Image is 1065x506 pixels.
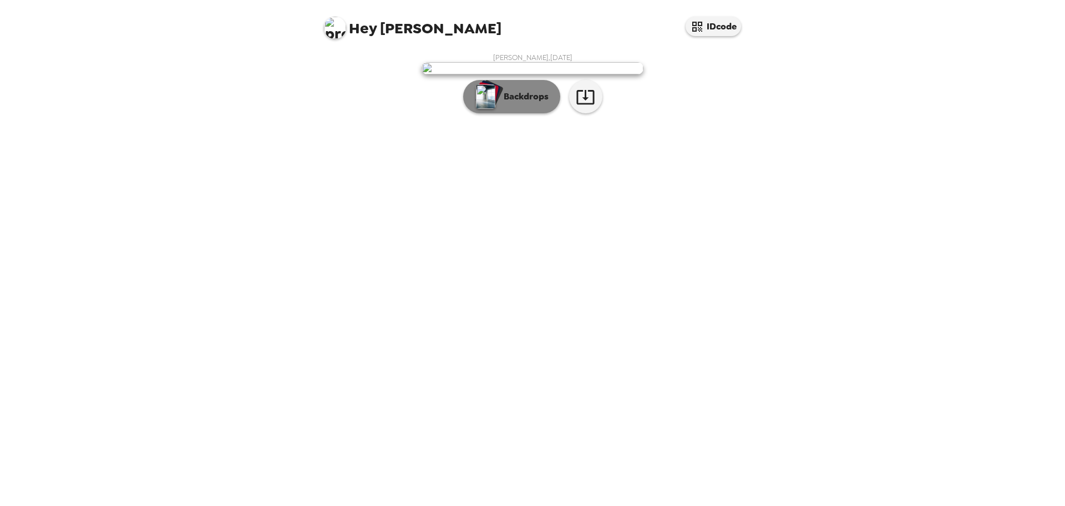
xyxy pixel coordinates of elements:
button: IDcode [686,17,741,36]
img: profile pic [324,17,346,39]
span: Hey [349,18,377,38]
p: Backdrops [498,90,549,103]
span: [PERSON_NAME] [324,11,501,36]
img: user [422,62,643,74]
button: Backdrops [463,80,560,113]
span: [PERSON_NAME] , [DATE] [493,53,572,62]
